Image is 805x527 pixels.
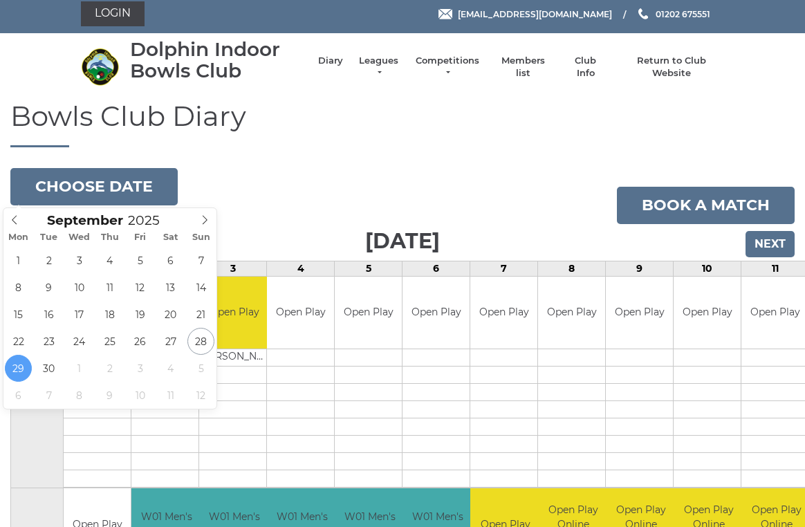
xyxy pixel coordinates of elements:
td: 7 [470,261,538,276]
span: October 9, 2025 [96,382,123,409]
span: September 15, 2025 [5,301,32,328]
button: Choose date [10,168,178,205]
span: Scroll to increment [47,214,123,228]
span: September 2, 2025 [35,247,62,274]
span: Fri [125,233,156,242]
td: [PERSON_NAME] [199,349,269,367]
span: October 3, 2025 [127,355,154,382]
span: September 14, 2025 [187,274,214,301]
img: Email [438,9,452,19]
a: Diary [318,55,343,67]
img: Phone us [638,8,648,19]
a: Login [81,1,145,26]
td: 9 [606,261,674,276]
div: Dolphin Indoor Bowls Club [130,39,304,82]
span: Wed [64,233,95,242]
span: October 4, 2025 [157,355,184,382]
img: Dolphin Indoor Bowls Club [81,48,119,86]
span: September 24, 2025 [66,328,93,355]
span: September 6, 2025 [157,247,184,274]
span: September 22, 2025 [5,328,32,355]
a: Competitions [414,55,481,80]
a: Phone us 01202 675551 [636,8,710,21]
a: Leagues [357,55,400,80]
a: Club Info [566,55,606,80]
span: September 17, 2025 [66,301,93,328]
span: Sun [186,233,216,242]
span: Thu [95,233,125,242]
span: September 19, 2025 [127,301,154,328]
td: Open Play [470,277,537,349]
span: October 11, 2025 [157,382,184,409]
span: [EMAIL_ADDRESS][DOMAIN_NAME] [458,8,612,19]
span: September 30, 2025 [35,355,62,382]
span: September 13, 2025 [157,274,184,301]
input: Scroll to increment [123,212,177,228]
span: October 7, 2025 [35,382,62,409]
span: October 10, 2025 [127,382,154,409]
span: October 8, 2025 [66,382,93,409]
h1: Bowls Club Diary [10,101,795,147]
a: Members list [494,55,551,80]
span: Mon [3,233,34,242]
span: September 27, 2025 [157,328,184,355]
td: 4 [267,261,335,276]
span: October 12, 2025 [187,382,214,409]
td: 6 [402,261,470,276]
a: Return to Club Website [620,55,724,80]
span: September 11, 2025 [96,274,123,301]
a: Email [EMAIL_ADDRESS][DOMAIN_NAME] [438,8,612,21]
span: September 10, 2025 [66,274,93,301]
span: October 1, 2025 [66,355,93,382]
span: September 25, 2025 [96,328,123,355]
td: Open Play [402,277,470,349]
td: Open Play [674,277,741,349]
span: September 5, 2025 [127,247,154,274]
td: 10 [674,261,741,276]
td: Open Play [606,277,673,349]
span: September 4, 2025 [96,247,123,274]
span: October 2, 2025 [96,355,123,382]
td: 5 [335,261,402,276]
td: Open Play [335,277,402,349]
span: September 16, 2025 [35,301,62,328]
span: September 7, 2025 [187,247,214,274]
span: September 8, 2025 [5,274,32,301]
span: September 9, 2025 [35,274,62,301]
a: Book a match [617,187,795,224]
span: September 28, 2025 [187,328,214,355]
span: September 23, 2025 [35,328,62,355]
span: October 6, 2025 [5,382,32,409]
span: September 1, 2025 [5,247,32,274]
span: September 29, 2025 [5,355,32,382]
span: October 5, 2025 [187,355,214,382]
span: 01202 675551 [656,8,710,19]
td: 8 [538,261,606,276]
span: Tue [34,233,64,242]
span: September 20, 2025 [157,301,184,328]
span: September 18, 2025 [96,301,123,328]
td: Open Play [538,277,605,349]
span: September 21, 2025 [187,301,214,328]
span: September 3, 2025 [66,247,93,274]
span: September 12, 2025 [127,274,154,301]
td: 3 [199,261,267,276]
td: Open Play [267,277,334,349]
span: September 26, 2025 [127,328,154,355]
input: Next [746,231,795,257]
td: Open Play [199,277,269,349]
span: Sat [156,233,186,242]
